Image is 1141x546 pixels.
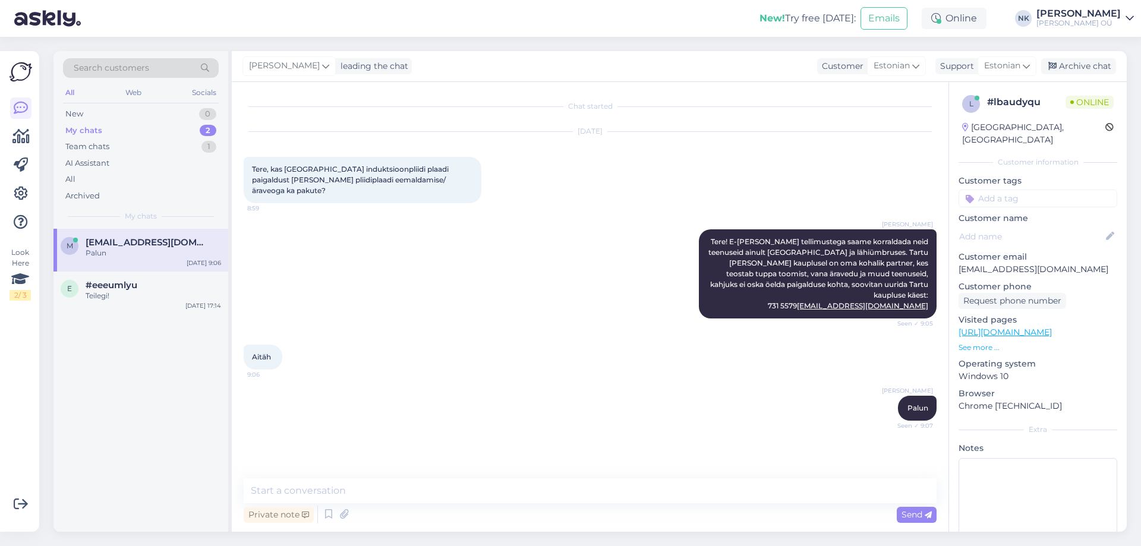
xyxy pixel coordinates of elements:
[959,190,1117,207] input: Add a tag
[959,280,1117,293] p: Customer phone
[969,99,973,108] span: l
[252,352,271,361] span: Aitäh
[882,386,933,395] span: [PERSON_NAME]
[244,126,937,137] div: [DATE]
[10,61,32,83] img: Askly Logo
[987,95,1066,109] div: # lbaudyqu
[962,121,1105,146] div: [GEOGRAPHIC_DATA], [GEOGRAPHIC_DATA]
[86,248,221,258] div: Palun
[252,165,450,195] span: Tere, kas [GEOGRAPHIC_DATA] induktsioonpliidi plaadi paigaldust [PERSON_NAME] pliidiplaadi eemald...
[1036,9,1121,18] div: [PERSON_NAME]
[959,370,1117,383] p: Windows 10
[817,60,863,72] div: Customer
[86,237,209,248] span: maikki.lemetti@gmail.com
[922,8,986,29] div: Online
[1036,9,1134,28] a: [PERSON_NAME][PERSON_NAME] OÜ
[10,247,31,301] div: Look Here
[190,85,219,100] div: Socials
[185,301,221,310] div: [DATE] 17:14
[1041,58,1116,74] div: Archive chat
[244,507,314,523] div: Private note
[874,59,910,72] span: Estonian
[959,230,1104,243] input: Add name
[959,157,1117,168] div: Customer information
[65,125,102,137] div: My chats
[336,60,408,72] div: leading the chat
[935,60,974,72] div: Support
[187,258,221,267] div: [DATE] 9:06
[63,85,77,100] div: All
[125,211,157,222] span: My chats
[65,157,109,169] div: AI Assistant
[959,424,1117,435] div: Extra
[65,108,83,120] div: New
[67,284,72,293] span: e
[65,190,100,202] div: Archived
[65,173,75,185] div: All
[201,141,216,153] div: 1
[959,263,1117,276] p: [EMAIL_ADDRESS][DOMAIN_NAME]
[65,141,109,153] div: Team chats
[247,204,292,213] span: 8:59
[1015,10,1032,27] div: NK
[249,59,320,72] span: [PERSON_NAME]
[959,314,1117,326] p: Visited pages
[984,59,1020,72] span: Estonian
[959,342,1117,353] p: See more ...
[959,251,1117,263] p: Customer email
[86,280,137,291] span: #eeeumlyu
[247,370,292,379] span: 9:06
[86,291,221,301] div: Teilegi!
[10,290,31,301] div: 2 / 3
[902,509,932,520] span: Send
[797,301,928,310] a: [EMAIL_ADDRESS][DOMAIN_NAME]
[959,327,1052,337] a: [URL][DOMAIN_NAME]
[244,101,937,112] div: Chat started
[1036,18,1121,28] div: [PERSON_NAME] OÜ
[882,220,933,229] span: [PERSON_NAME]
[74,62,149,74] span: Search customers
[861,7,907,30] button: Emails
[959,387,1117,400] p: Browser
[888,319,933,328] span: Seen ✓ 9:05
[959,175,1117,187] p: Customer tags
[759,11,856,26] div: Try free [DATE]:
[959,212,1117,225] p: Customer name
[959,442,1117,455] p: Notes
[959,293,1066,309] div: Request phone number
[959,400,1117,412] p: Chrome [TECHNICAL_ID]
[123,85,144,100] div: Web
[199,108,216,120] div: 0
[759,12,785,24] b: New!
[959,358,1117,370] p: Operating system
[708,237,930,310] span: Tere! E-[PERSON_NAME] tellimustega saame korraldada neid teenuseid ainult [GEOGRAPHIC_DATA] ja lä...
[67,241,73,250] span: m
[200,125,216,137] div: 2
[907,403,928,412] span: Palun
[888,421,933,430] span: Seen ✓ 9:07
[1066,96,1114,109] span: Online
